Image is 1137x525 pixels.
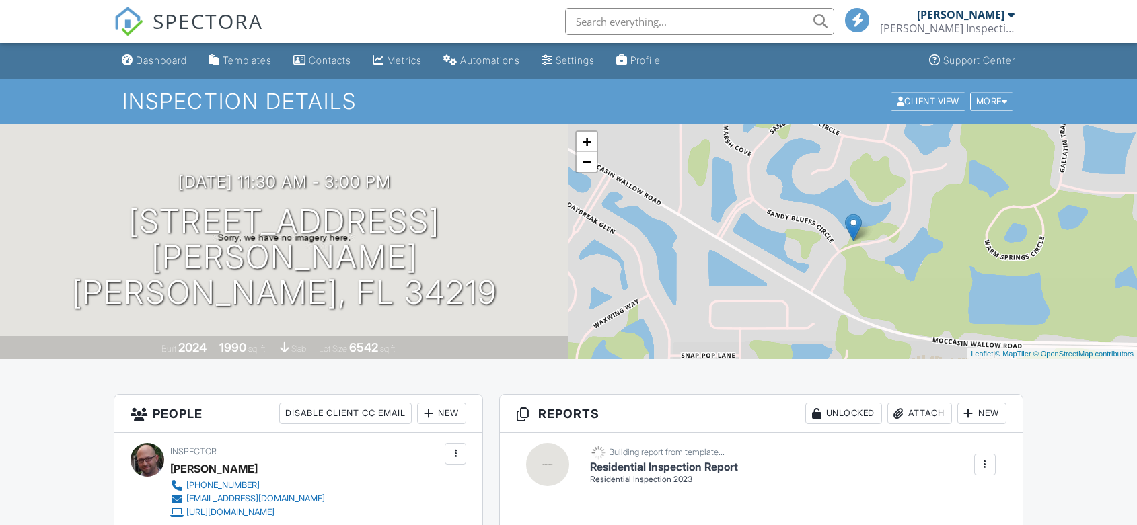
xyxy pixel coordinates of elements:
div: | [967,348,1137,360]
span: slab [291,344,306,354]
div: 2024 [178,340,207,354]
a: Company Profile [611,48,666,73]
div: Attach [887,403,952,424]
h1: [STREET_ADDRESS][PERSON_NAME] [PERSON_NAME], FL 34219 [22,204,547,310]
a: Automations (Basic) [438,48,525,73]
span: Inspector [170,446,217,456]
a: SPECTORA [114,18,263,46]
div: [PHONE_NUMBER] [186,480,260,491]
span: SPECTORA [153,7,263,35]
img: The Best Home Inspection Software - Spectora [114,7,143,36]
div: [EMAIL_ADDRESS][DOMAIN_NAME] [186,493,325,504]
span: sq. ft. [248,344,267,354]
div: Profile [630,54,661,66]
span: Built [161,344,176,354]
h3: [DATE] 11:30 am - 3:00 pm [178,173,391,191]
span: Lot Size [319,344,347,354]
h1: Inspection Details [122,89,1015,113]
div: Client View [891,92,965,110]
div: [PERSON_NAME] [917,8,1004,22]
a: © OpenStreetMap contributors [1033,350,1134,358]
div: Building report from template... [609,447,725,458]
a: Zoom out [577,152,597,172]
a: Contacts [288,48,357,73]
a: Leaflet [971,350,993,358]
a: Support Center [924,48,1021,73]
div: 1990 [219,340,246,354]
div: Templates [223,54,272,66]
h3: Reports [500,395,1023,433]
img: loading-93afd81d04378562ca97960a6d0abf470c8f8241ccf6a1b4da771bf876922d1b.gif [590,444,607,461]
div: Automations [460,54,520,66]
a: © MapTiler [995,350,1031,358]
a: [PHONE_NUMBER] [170,479,325,492]
a: Metrics [367,48,427,73]
div: Support Center [943,54,1015,66]
div: New [957,403,1006,424]
div: Unlocked [805,403,882,424]
div: Dashboard [136,54,187,66]
span: sq.ft. [380,344,397,354]
div: New [417,403,466,424]
div: Disable Client CC Email [279,403,412,424]
a: Settings [536,48,600,73]
h3: People [114,395,482,433]
a: Templates [203,48,277,73]
div: More [970,92,1014,110]
a: Client View [889,95,969,106]
h6: Residential Inspection Report [590,461,738,473]
a: Dashboard [116,48,192,73]
div: Settings [556,54,595,66]
div: [PERSON_NAME] [170,458,258,479]
div: [URL][DOMAIN_NAME] [186,507,274,518]
a: [URL][DOMAIN_NAME] [170,506,325,519]
div: Residential Inspection 2023 [590,474,738,485]
input: Search everything... [565,8,834,35]
div: Neal Inspections LLC [880,22,1015,35]
div: Metrics [387,54,422,66]
div: Contacts [309,54,351,66]
a: [EMAIL_ADDRESS][DOMAIN_NAME] [170,492,325,506]
a: Zoom in [577,132,597,152]
div: 6542 [349,340,378,354]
